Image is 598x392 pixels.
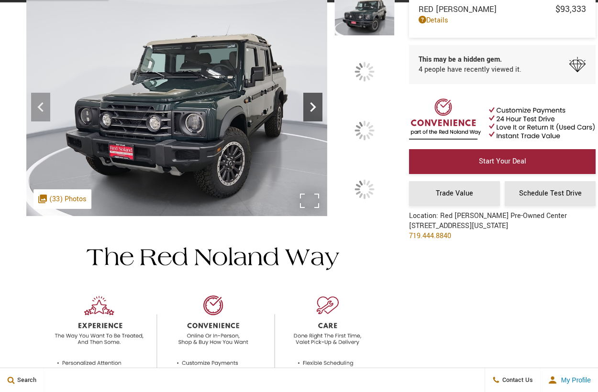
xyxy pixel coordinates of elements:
[33,189,91,209] div: (33) Photos
[15,376,36,384] span: Search
[419,15,586,25] a: Details
[436,188,473,198] span: Trade Value
[519,188,582,198] span: Schedule Test Drive
[409,181,500,206] a: Trade Value
[409,211,567,248] div: Location: Red [PERSON_NAME] Pre-Owned Center [STREET_ADDRESS][US_STATE]
[419,54,521,65] span: This may be a hidden gem.
[541,368,598,392] button: user-profile-menu
[500,376,533,384] span: Contact Us
[419,3,586,15] a: Red [PERSON_NAME] $93,333
[419,65,521,75] span: 4 people have recently viewed it.
[419,4,555,15] span: Red [PERSON_NAME]
[505,181,596,206] a: Schedule Test Drive
[557,376,591,384] span: My Profile
[409,231,451,241] a: 719.444.8840
[479,156,526,166] span: Start Your Deal
[555,3,586,15] span: $93,333
[409,149,596,174] a: Start Your Deal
